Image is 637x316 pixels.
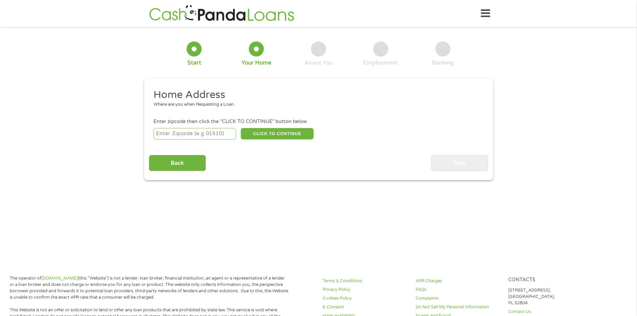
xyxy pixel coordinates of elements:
div: Banking [432,59,454,67]
a: [DOMAIN_NAME] [41,276,78,281]
input: Next [431,155,488,171]
p: The operator of (this “Website”) is not a lender, loan broker, financial institution, an agent or... [10,275,289,301]
h2: Home Address [153,88,479,102]
img: GetLoanNow Logo [147,4,296,23]
div: Enter zipcode then click the "CLICK TO CONTINUE" button below. [153,118,483,125]
h4: Contacts [508,277,593,283]
div: Your Home [241,59,272,67]
input: Back [149,155,206,171]
a: Terms & Conditions [323,278,408,284]
a: Do Not Sell My Personal Information [416,304,501,310]
div: Where are you when Requesting a Loan. [153,101,479,108]
div: Employment [363,59,398,67]
div: Start [187,59,201,67]
a: Privacy Policy [323,287,408,293]
a: E-Consent [323,304,408,310]
a: Cookies Policy [323,295,408,302]
a: FAQs [416,287,501,293]
button: CLICK TO CONTINUE [241,128,314,139]
a: Complaints [416,295,501,302]
a: APR Charges [416,278,501,284]
p: [STREET_ADDRESS], [GEOGRAPHIC_DATA], FL 32804. [508,287,593,306]
div: About You [304,59,333,67]
input: Enter Zipcode (e.g 01510) [153,128,236,139]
